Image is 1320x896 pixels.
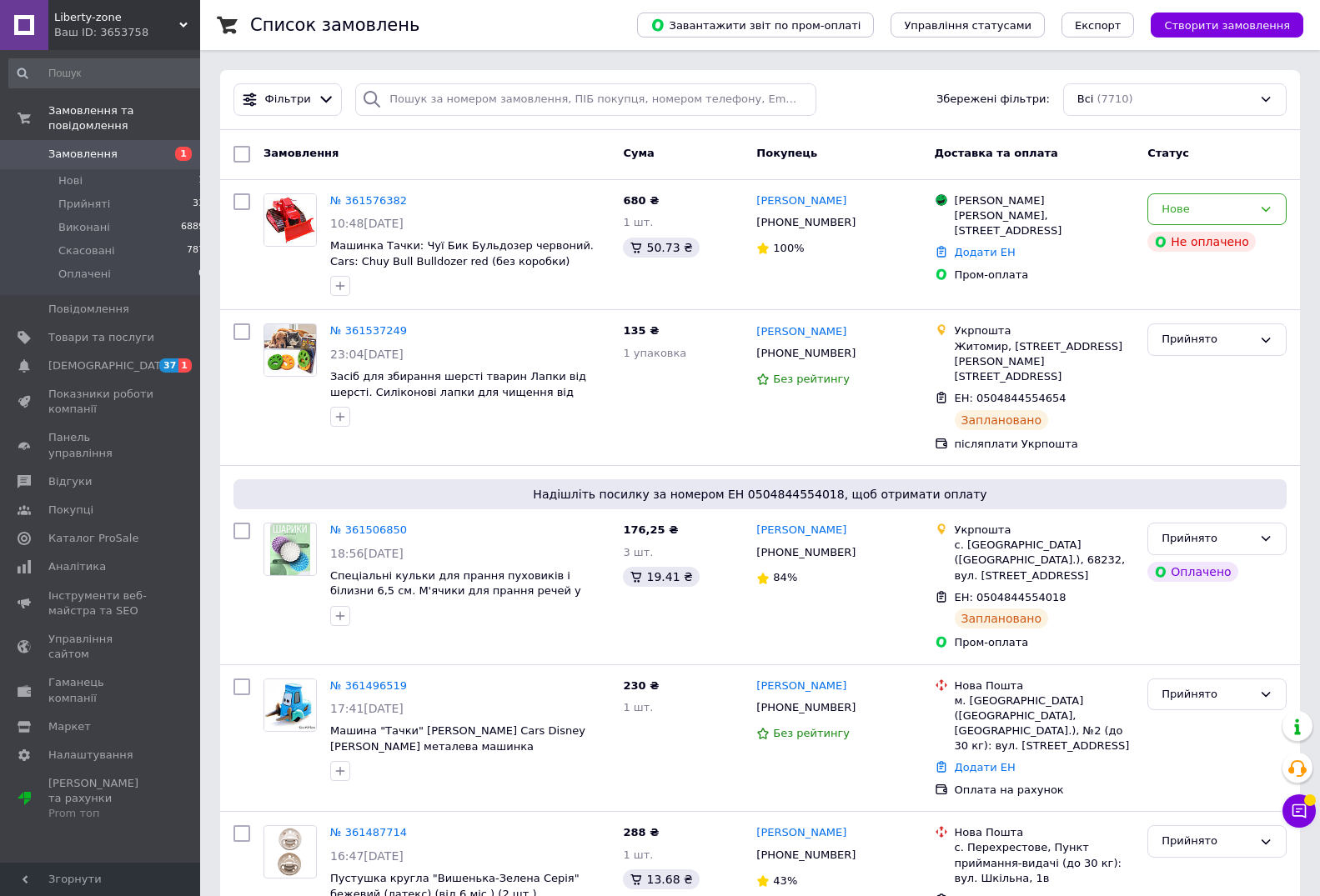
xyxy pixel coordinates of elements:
span: Маркет [48,719,91,734]
span: 1 [198,173,204,188]
span: 100% [773,242,804,254]
span: Оплачені [58,267,111,282]
span: [PHONE_NUMBER] [756,848,856,861]
span: 1 [175,147,192,161]
div: с. Перехрестове, Пункт приймання-видачі (до 30 кг): вул. Шкільна, 1в [955,840,1135,886]
span: Управління статусами [904,19,1031,32]
button: Експорт [1062,13,1135,38]
div: Пром-оплата [955,635,1135,650]
button: Завантажити звіт по пром-оплаті [637,13,874,38]
div: Укрпошта [955,323,1135,338]
div: післяплати Укрпошта [955,437,1135,452]
span: Збережені фільтри: [936,92,1050,108]
a: № 361576382 [330,194,407,207]
img: Фото товару [270,523,310,575]
a: Фото товару [263,323,317,377]
a: № 361496519 [330,679,407,692]
span: 33 [193,197,204,212]
span: 1 шт. [623,848,653,861]
span: Товари та послуги [48,330,154,345]
div: Нова Пошта [955,825,1135,840]
span: [PHONE_NUMBER] [756,216,856,228]
span: 18:56[DATE] [330,547,404,560]
div: 19.41 ₴ [623,567,699,587]
span: Виконані [58,220,110,235]
span: Замовлення [48,147,118,162]
span: Експорт [1075,19,1122,32]
div: 13.68 ₴ [623,869,699,889]
a: Фото товару [263,678,317,732]
span: Управління сайтом [48,632,154,662]
div: м. [GEOGRAPHIC_DATA] ([GEOGRAPHIC_DATA], [GEOGRAPHIC_DATA].), №2 (до 30 кг): вул. [STREET_ADDRESS] [955,693,1135,754]
span: Замовлення та повідомлення [48,103,200,133]
span: 6889 [181,220,204,235]
span: Гаманець компанії [48,675,154,705]
div: Ваш ID: 3653758 [54,25,200,40]
div: Укрпошта [955,523,1135,538]
div: [PERSON_NAME], [STREET_ADDRESS] [955,208,1135,238]
a: Машинка Тачки: Чуї Бик Бульдозер червоний. Cars: Chuy Bull Bulldozer red (без коробки) [330,239,594,268]
span: Статус [1147,147,1189,159]
div: Прийнято [1162,530,1252,548]
img: Фото товару [264,324,316,376]
input: Пошук за номером замовлення, ПІБ покупця, номером телефону, Email, номером накладної [355,83,816,116]
span: ЕН: 0504844554654 [955,392,1067,404]
span: 16:47[DATE] [330,849,404,863]
div: 50.73 ₴ [623,238,699,258]
span: Відгуки [48,474,92,489]
a: № 361487714 [330,826,407,838]
div: Оплата на рахунок [955,783,1135,798]
a: Фото товару [263,193,317,247]
div: Заплановано [955,410,1049,430]
span: Без рейтингу [773,373,850,385]
a: № 361537249 [330,324,407,337]
div: Пром-оплата [955,268,1135,283]
span: 680 ₴ [623,194,659,207]
span: 0 [198,267,204,282]
span: Панель управління [48,430,154,460]
span: 288 ₴ [623,826,659,838]
div: Нове [1162,201,1252,218]
span: 17:41[DATE] [330,702,404,715]
div: Prom топ [48,806,154,821]
span: 84% [773,571,797,583]
span: Спеціальні кульки для прання пуховиків і білизни 6,5 см. М'ячики для прання речей у пральній маши... [330,569,581,613]
span: Показники роботи компанії [48,387,154,417]
button: Створити замовлення [1151,13,1303,38]
a: Створити замовлення [1134,18,1303,31]
span: Прийняті [58,197,110,212]
div: Не оплачено [1147,232,1255,252]
span: [PERSON_NAME] та рахунки [48,776,154,822]
span: [PHONE_NUMBER] [756,347,856,359]
a: [PERSON_NAME] [756,193,846,209]
span: Надішліть посилку за номером ЕН 0504844554018, щоб отримати оплату [240,486,1280,503]
img: Фото товару [264,679,316,731]
span: 1 шт. [623,701,653,713]
span: Завантажити звіт по пром-оплаті [650,18,861,33]
a: Фото товару [263,523,317,576]
span: Аналітика [48,559,106,574]
span: 787 [187,243,204,258]
a: Додати ЕН [955,246,1016,258]
span: 37 [159,358,178,373]
span: ЕН: 0504844554018 [955,591,1067,603]
span: Фільтри [265,92,311,108]
span: 10:48[DATE] [330,217,404,230]
img: Фото товару [264,194,316,246]
span: Покупці [48,503,93,518]
span: Засіб для збирання шерсті тварин Лапки від шерсті. Силіконові лапки для чищення від шерсті 2 шт. ... [330,370,586,413]
div: с. [GEOGRAPHIC_DATA] ([GEOGRAPHIC_DATA].), 68232, вул. [STREET_ADDRESS] [955,538,1135,583]
span: Доставка та оплата [935,147,1058,159]
span: [PHONE_NUMBER] [756,701,856,713]
div: Прийнято [1162,833,1252,850]
div: [PERSON_NAME] [955,193,1135,208]
a: Фото товару [263,825,317,878]
a: Додати ЕН [955,761,1016,773]
span: Налаштування [48,748,133,763]
span: 3 шт. [623,546,653,558]
span: Повідомлення [48,302,129,317]
span: 135 ₴ [623,324,659,337]
a: Машина "Тачки" [PERSON_NAME] Cars Disney [PERSON_NAME] металева машинка [PERSON_NAME] з мультфіль... [330,724,585,783]
span: 43% [773,874,797,887]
